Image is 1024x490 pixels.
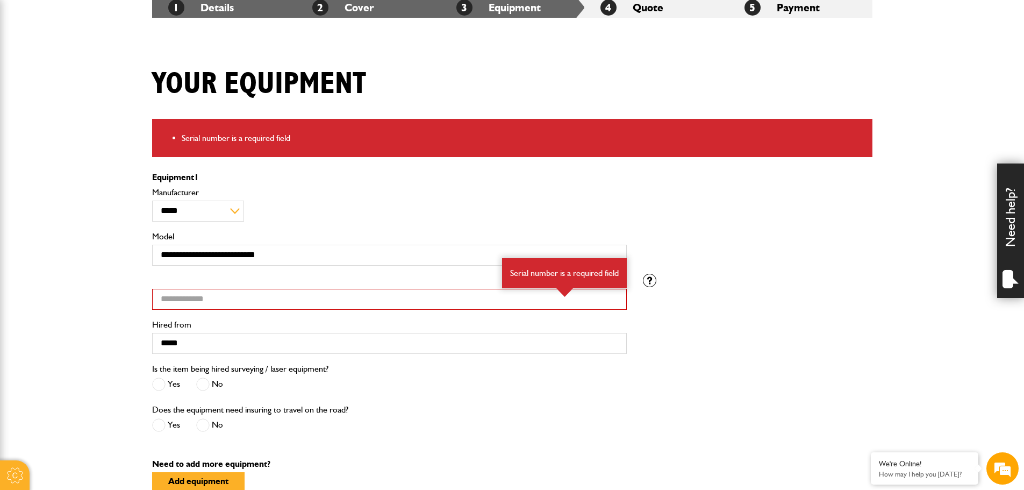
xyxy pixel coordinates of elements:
div: Serial number is a required field [502,258,627,288]
p: How may I help you today? [879,470,970,478]
label: Yes [152,418,180,432]
div: We're Online! [879,459,970,468]
div: Need help? [997,164,1024,298]
span: 1 [194,172,199,182]
label: Manufacturer [152,188,627,197]
label: Model [152,232,627,241]
img: error-box-arrow.svg [556,288,573,297]
h1: Your equipment [152,66,366,102]
label: Hired from [152,321,627,329]
a: 2Cover [312,1,374,14]
label: Yes [152,378,180,391]
li: Serial number is a required field [182,131,864,145]
a: 1Details [168,1,234,14]
label: Is the item being hired surveying / laser equipment? [152,365,328,373]
p: Need to add more equipment? [152,460,872,468]
label: No [196,418,223,432]
label: Does the equipment need insuring to travel on the road? [152,406,348,414]
p: Equipment [152,173,627,182]
button: Add equipment [152,472,245,490]
label: No [196,378,223,391]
